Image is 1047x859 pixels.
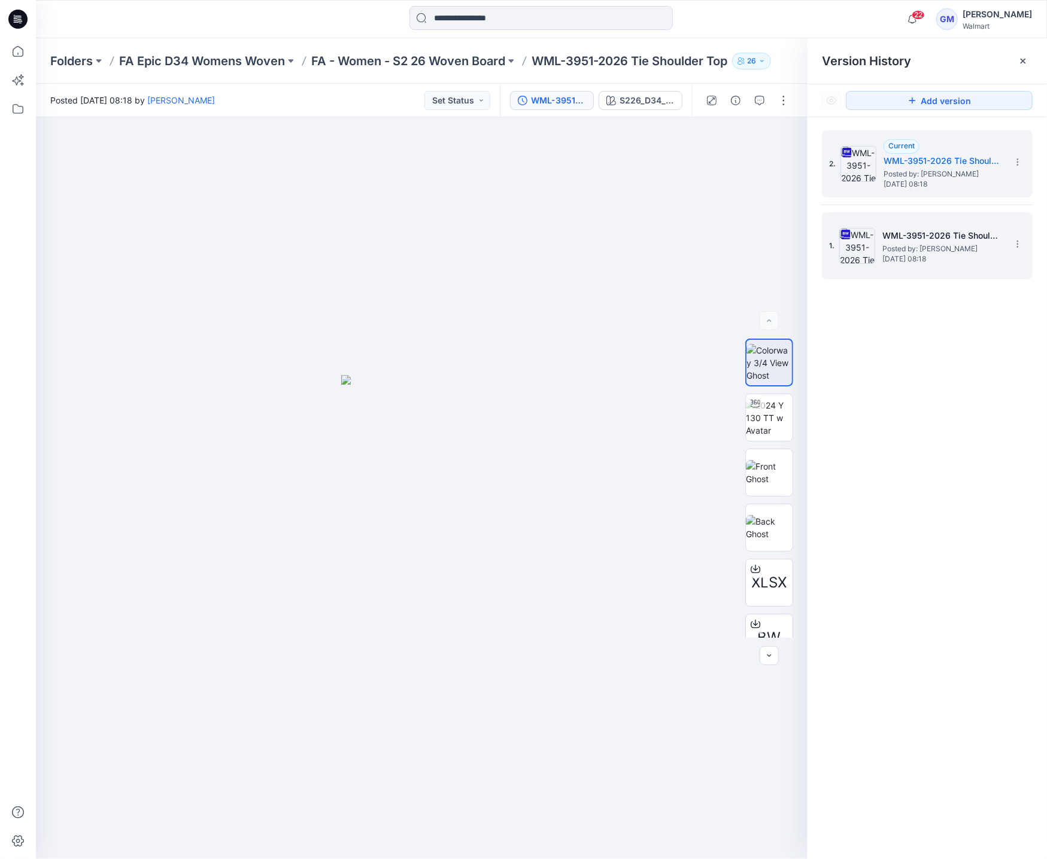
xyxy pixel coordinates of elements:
[912,10,925,20] span: 22
[341,375,503,859] img: eyJhbGciOiJIUzI1NiIsImtpZCI6IjAiLCJzbHQiOiJzZXMiLCJ0eXAiOiJKV1QifQ.eyJkYXRhIjp7InR5cGUiOiJzdG9yYW...
[726,91,745,110] button: Details
[840,146,876,182] img: WML-3951-2026 Tie Shoulder_Full Colorway
[1018,56,1028,66] button: Close
[50,53,93,69] a: Folders
[311,53,505,69] a: FA - Women - S2 26 Woven Board
[747,54,756,68] p: 26
[746,344,792,382] img: Colorway 3/4 View Ghost
[822,54,911,68] span: Version History
[599,91,682,110] button: S226_D34_FA_W508_Breezy Floral_BLOOMING BLUE_12.6IN
[50,94,215,106] span: Posted [DATE] 08:18 by
[936,8,958,30] div: GM
[147,95,215,105] a: [PERSON_NAME]
[746,515,793,540] img: Back Ghost
[963,7,1032,22] div: [PERSON_NAME]
[888,141,915,150] span: Current
[531,94,586,107] div: WML-3951-2026 Tie Shoulder_Full Colorway
[620,94,675,107] div: S226_D34_FA_W508_Breezy Floral_BLOOMING BLUE_12.6IN
[846,91,1033,110] button: Add version
[746,399,793,437] img: 2024 Y 130 TT w Avatar
[839,228,875,264] img: WML-3951-2026 Tie Shoulder Top_Softsilver
[884,168,1003,180] span: Posted by: Gayan Mahawithanalage
[758,627,781,648] span: BW
[882,255,1002,263] span: [DATE] 08:18
[829,159,836,169] span: 2.
[752,572,787,593] span: XLSX
[732,53,771,69] button: 26
[746,460,793,485] img: Front Ghost
[882,243,1002,255] span: Posted by: Gayan Mahawithanalage
[882,229,1002,243] h5: WML-3951-2026 Tie Shoulder Top_Softsilver
[963,22,1032,31] div: Walmart
[532,53,727,69] p: WML-3951-2026 Tie Shoulder Top
[822,91,841,110] button: Show Hidden Versions
[884,154,1003,168] h5: WML-3951-2026 Tie Shoulder_Full Colorway
[119,53,285,69] a: FA Epic D34 Womens Woven
[829,240,834,251] span: 1.
[884,180,1003,188] span: [DATE] 08:18
[510,91,594,110] button: WML-3951-2026 Tie Shoulder_Full Colorway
